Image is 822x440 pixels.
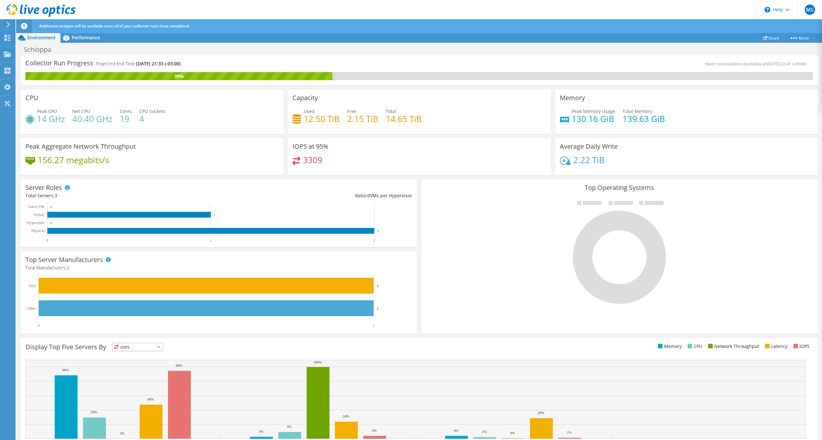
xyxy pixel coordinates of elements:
[303,156,322,164] h4: 3309
[27,34,56,41] span: Environment
[28,204,44,209] text: Guest VM
[37,108,57,114] span: Peak CPU
[139,108,165,114] span: CPU Sockets
[623,108,652,114] span: Total Memory
[313,360,322,364] text: 100%
[573,156,605,164] h4: 2.22 TiB
[287,425,292,428] text: 9%
[219,192,412,199] div: Ratio: VMs per Hypervisor
[112,343,163,351] span: IOPS
[343,414,349,418] text: 24%
[538,411,544,415] text: 29%
[38,323,40,328] text: 0
[758,33,784,43] a: Share
[367,192,370,199] span: 0
[259,429,263,433] text: 3%
[686,343,702,350] li: CPU
[25,94,38,101] h3: CPU
[51,221,52,225] text: 0
[373,238,375,243] text: 2
[210,238,212,243] text: 1
[72,34,100,41] span: Performance
[763,343,788,350] li: Latency
[120,108,132,114] span: Cores
[347,108,356,114] span: Free
[386,115,422,122] h4: 14.65 TiB
[120,431,125,435] text: 0%
[27,306,36,311] text: Other
[96,60,180,67] h4: Projected End Time:
[764,7,770,13] svg: \n
[72,108,90,114] span: Net CPU
[572,108,615,114] span: Peak Memory Usage
[377,306,379,310] text: 1
[25,264,412,271] h4: Total Manufacturers:
[147,397,154,401] text: 48%
[805,5,815,15] span: MS
[373,323,374,328] text: 1
[482,430,487,434] text: 2%
[72,115,112,122] h4: 40.40 GHz
[39,23,190,29] span: Additional analysis will be available once all of your collector runs have completed.
[91,410,97,414] text: 29%
[454,428,458,432] text: 4%
[25,192,219,199] div: Total Servers:
[46,238,48,243] text: 0
[656,343,682,350] li: Memory
[707,343,759,350] li: Network Throughput
[386,108,396,114] span: Total
[139,115,165,122] h4: 4
[572,115,615,122] h4: 130.16 GiB
[767,61,806,67] span: [DATE] 22:41 (-03:00)
[292,94,318,101] h3: Capacity
[29,284,36,288] text: Dell
[377,284,379,288] text: 1
[510,431,515,435] text: 0%
[705,61,809,67] span: Next recalculation available at
[27,220,44,225] text: Hypervisor
[304,115,340,122] h4: 12.50 TiB
[37,115,65,122] h4: 14 GHz
[33,212,44,217] text: Virtual
[560,94,585,101] h3: Memory
[784,33,814,43] a: More
[55,192,57,199] span: 3
[347,115,378,122] h4: 2.15 TiB
[214,213,216,217] text: 1
[136,61,180,67] span: [DATE] 21:33 (-03:00)
[62,368,69,372] text: 88%
[372,428,377,432] text: 4%
[25,143,136,150] h3: Peak Aggregate Network Throughput
[25,73,332,80] div: 39%
[21,46,61,53] h1: Schioppa
[38,156,109,164] h4: 156.27 megabits/s
[426,184,812,191] h3: Top Operating Systems
[292,143,328,150] h3: IOPS at 95%
[31,229,44,233] text: Physical
[304,108,315,114] span: Used
[567,430,572,434] text: 1%
[120,115,132,122] h4: 19
[67,265,69,271] span: 2
[792,343,809,350] li: IOPS
[623,115,665,122] h4: 139.63 GiB
[377,229,379,233] text: 2
[560,143,618,150] h3: Average Daily Write
[176,363,182,367] text: 94%
[25,184,62,191] h3: Server Roles
[25,256,103,263] h3: Top Server Manufacturers
[51,205,52,209] text: 0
